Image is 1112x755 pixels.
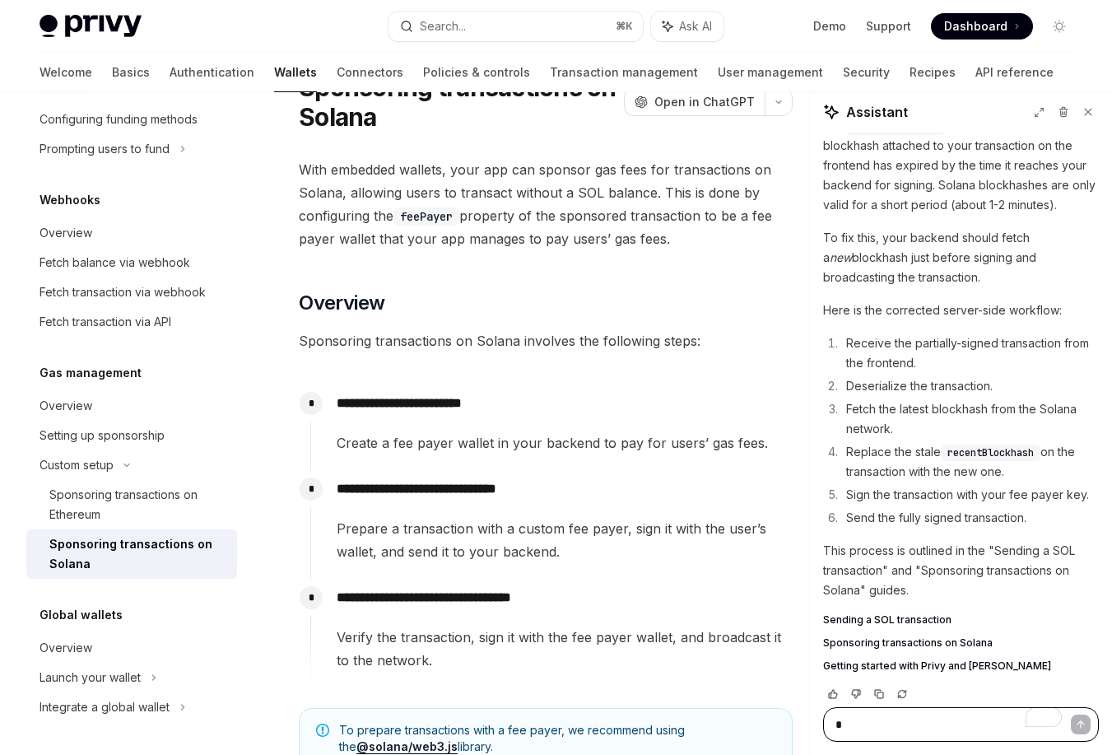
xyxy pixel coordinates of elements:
[40,697,170,717] div: Integrate a global wallet
[40,110,198,129] div: Configuring funding methods
[40,53,92,92] a: Welcome
[274,53,317,92] a: Wallets
[40,282,206,302] div: Fetch transaction via webhook
[841,333,1099,373] li: Receive the partially-signed transaction from the frontend.
[26,391,237,421] a: Overview
[654,94,755,110] span: Open in ChatGPT
[299,158,793,250] span: With embedded wallets, your app can sponsor gas fees for transactions on Solana, allowing users t...
[40,396,92,416] div: Overview
[26,277,237,307] a: Fetch transaction via webhook
[337,626,792,672] span: Verify the transaction, sign it with the fee payer wallet, and broadcast it to the network.
[337,431,792,454] span: Create a fee payer wallet in your backend to pay for users’ gas fees.
[852,120,938,133] span: STALE_BLOCKHASH
[1071,715,1091,734] button: Send message
[813,18,846,35] a: Demo
[931,13,1033,40] a: Dashboard
[40,455,114,475] div: Custom setup
[112,53,150,92] a: Basics
[40,253,190,273] div: Fetch balance via webhook
[843,53,890,92] a: Security
[1046,13,1072,40] button: Toggle dark mode
[26,421,237,450] a: Setting up sponsorship
[40,139,170,159] div: Prompting users to fund
[823,613,1099,627] a: Sending a SOL transaction
[420,16,466,36] div: Search...
[339,722,775,755] span: To prepare transactions with a fee payer, we recommend using the library.
[846,102,908,122] span: Assistant
[975,53,1054,92] a: API reference
[316,724,329,737] svg: Note
[624,88,765,116] button: Open in ChatGPT
[651,12,723,41] button: Ask AI
[841,399,1099,439] li: Fetch the latest blockhash from the Solana network.
[40,223,92,243] div: Overview
[841,376,1099,396] li: Deserialize the transaction.
[26,105,237,134] a: Configuring funding methods
[841,508,1099,528] li: Send the fully signed transaction.
[49,485,227,524] div: Sponsoring transactions on Ethereum
[40,312,171,332] div: Fetch transaction via API
[40,363,142,383] h5: Gas management
[26,529,237,579] a: Sponsoring transactions on Solana
[337,53,403,92] a: Connectors
[679,18,712,35] span: Ask AI
[299,290,384,316] span: Overview
[393,207,459,226] code: feePayer
[337,517,792,563] span: Prepare a transaction with a custom fee payer, sign it with the user’s wallet, and send it to you...
[823,301,1099,320] p: Here is the corrected server-side workflow:
[830,250,852,264] em: new
[718,53,823,92] a: User management
[356,739,458,754] a: @solana/web3.js
[170,53,254,92] a: Authentication
[841,442,1099,482] li: Replace the stale on the transaction with the new one.
[423,53,530,92] a: Policies & controls
[26,218,237,248] a: Overview
[944,18,1007,35] span: Dashboard
[823,613,951,627] span: Sending a SOL transaction
[841,485,1099,505] li: Sign the transaction with your fee payer key.
[823,659,1051,673] span: Getting started with Privy and [PERSON_NAME]
[866,18,911,35] a: Support
[823,707,1099,742] textarea: To enrich screen reader interactions, please activate Accessibility in Grammarly extension settings
[40,605,123,625] h5: Global wallets
[550,53,698,92] a: Transaction management
[910,53,956,92] a: Recipes
[26,307,237,337] a: Fetch transaction via API
[823,659,1099,673] a: Getting started with Privy and [PERSON_NAME]
[49,534,227,574] div: Sponsoring transactions on Solana
[823,636,1099,650] a: Sponsoring transactions on Solana
[40,426,165,445] div: Setting up sponsorship
[40,190,100,210] h5: Webhooks
[40,15,142,38] img: light logo
[823,116,1099,215] p: The error occurs because the blockhash attached to your transaction on the frontend has expired b...
[26,480,237,529] a: Sponsoring transactions on Ethereum
[40,638,92,658] div: Overview
[389,12,644,41] button: Search...⌘K
[299,72,617,132] h1: Sponsoring transactions on Solana
[40,668,141,687] div: Launch your wallet
[26,633,237,663] a: Overview
[823,636,993,650] span: Sponsoring transactions on Solana
[26,248,237,277] a: Fetch balance via webhook
[947,446,1034,459] span: recentBlockhash
[616,20,633,33] span: ⌘ K
[823,228,1099,287] p: To fix this, your backend should fetch a blockhash just before signing and broadcasting the trans...
[823,541,1099,600] p: This process is outlined in the "Sending a SOL transaction" and "Sponsoring transactions on Solan...
[299,329,793,352] span: Sponsoring transactions on Solana involves the following steps:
